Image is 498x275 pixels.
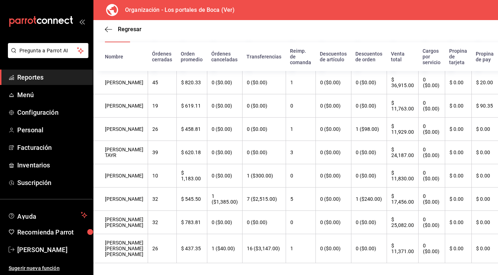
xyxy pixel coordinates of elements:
th: $ 11,929.00 [387,118,418,141]
th: 0 ($0.00) [242,71,286,94]
th: 26 [148,118,176,141]
th: 0 [286,94,315,118]
th: 0 ($0.00) [207,211,242,234]
th: 0 ($0.00) [418,234,445,263]
span: Ayuda [17,211,78,219]
th: 32 [148,188,176,211]
th: 0 ($0.00) [315,94,351,118]
span: Sugerir nueva función [9,265,87,272]
th: 0 ($0.00) [242,211,286,234]
th: Orden promedio [176,42,207,71]
th: 0 ($0.00) [315,211,351,234]
th: [PERSON_NAME] TAYR [93,141,148,164]
th: 1 [286,118,315,141]
th: $ 0.00 [445,141,471,164]
th: $ 437.35 [176,234,207,263]
th: $ 0.00 [445,164,471,188]
th: 0 [286,164,315,188]
span: Facturación [17,143,87,152]
th: 0 ($0.00) [315,71,351,94]
span: Personal [17,125,87,135]
th: $ 0.00 [445,94,471,118]
th: 0 ($0.00) [351,211,387,234]
th: $ 24,187.00 [387,141,418,164]
th: 0 ($0.00) [207,71,242,94]
span: Reportes [17,72,87,82]
th: 1 [286,71,315,94]
th: $ 783.81 [176,211,207,234]
th: $ 545.50 [176,188,207,211]
th: 1 ($98.00) [351,118,387,141]
th: 32 [148,211,176,234]
th: 0 ($0.00) [418,71,445,94]
th: Descuentos de artículo [315,42,351,71]
a: Pregunta a Parrot AI [5,52,88,60]
th: $ 0.00 [445,211,471,234]
th: 0 ($0.00) [351,71,387,94]
span: [PERSON_NAME] [17,245,87,255]
th: 0 ($0.00) [207,141,242,164]
th: 1 ($240.00) [351,188,387,211]
th: $ 619.11 [176,94,207,118]
th: 0 ($0.00) [242,94,286,118]
th: $ 36,915.00 [387,71,418,94]
th: 0 ($0.00) [418,164,445,188]
th: $ 0.00 [445,234,471,263]
button: Regresar [105,26,142,33]
th: 1 ($40.00) [207,234,242,263]
th: Transferencias [242,42,286,71]
th: 0 ($0.00) [351,94,387,118]
th: Órdenes canceladas [207,42,242,71]
th: 1 ($1,385.00) [207,188,242,211]
th: 45 [148,71,176,94]
th: 1 ($300.00) [242,164,286,188]
th: Descuentos de orden [351,42,387,71]
th: [PERSON_NAME] [PERSON_NAME] [93,211,148,234]
span: Menú [17,90,87,100]
th: 0 [286,211,315,234]
span: Regresar [118,26,142,33]
th: Órdenes cerradas [148,42,176,71]
th: 0 ($0.00) [351,234,387,263]
th: 39 [148,141,176,164]
th: 0 ($0.00) [418,94,445,118]
th: [PERSON_NAME] [93,118,148,141]
th: [PERSON_NAME] [93,164,148,188]
th: 0 ($0.00) [315,164,351,188]
th: $ 0.00 [445,118,471,141]
span: Configuración [17,108,87,117]
th: Nombre [93,42,148,71]
th: 5 [286,188,315,211]
th: 0 ($0.00) [418,188,445,211]
th: $ 11,830.00 [387,164,418,188]
th: 26 [148,234,176,263]
th: 0 ($0.00) [242,141,286,164]
th: Reimp. de comanda [286,42,315,71]
th: $ 820.33 [176,71,207,94]
th: 0 ($0.00) [315,234,351,263]
h3: Organización - Los portales de Boca (Ver) [119,6,235,14]
th: 0 ($0.00) [315,141,351,164]
th: 0 ($0.00) [207,164,242,188]
span: Inventarios [17,160,87,170]
th: 0 ($0.00) [351,141,387,164]
th: 19 [148,94,176,118]
th: 0 ($0.00) [242,118,286,141]
button: open_drawer_menu [79,19,85,24]
th: [PERSON_NAME] [PERSON_NAME] [PERSON_NAME] [93,234,148,263]
th: $ 17,456.00 [387,188,418,211]
th: 10 [148,164,176,188]
th: Cargos por servicio [418,42,445,71]
th: 0 ($0.00) [315,188,351,211]
button: Pregunta a Parrot AI [8,43,88,58]
th: 0 ($0.00) [418,141,445,164]
th: 7 ($2,515.00) [242,188,286,211]
th: $ 620.18 [176,141,207,164]
th: 0 ($0.00) [418,211,445,234]
th: 1 [286,234,315,263]
span: Suscripción [17,178,87,188]
th: 16 ($3,147.00) [242,234,286,263]
th: Venta total [387,42,418,71]
span: Recomienda Parrot [17,227,87,237]
th: 0 ($0.00) [207,118,242,141]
